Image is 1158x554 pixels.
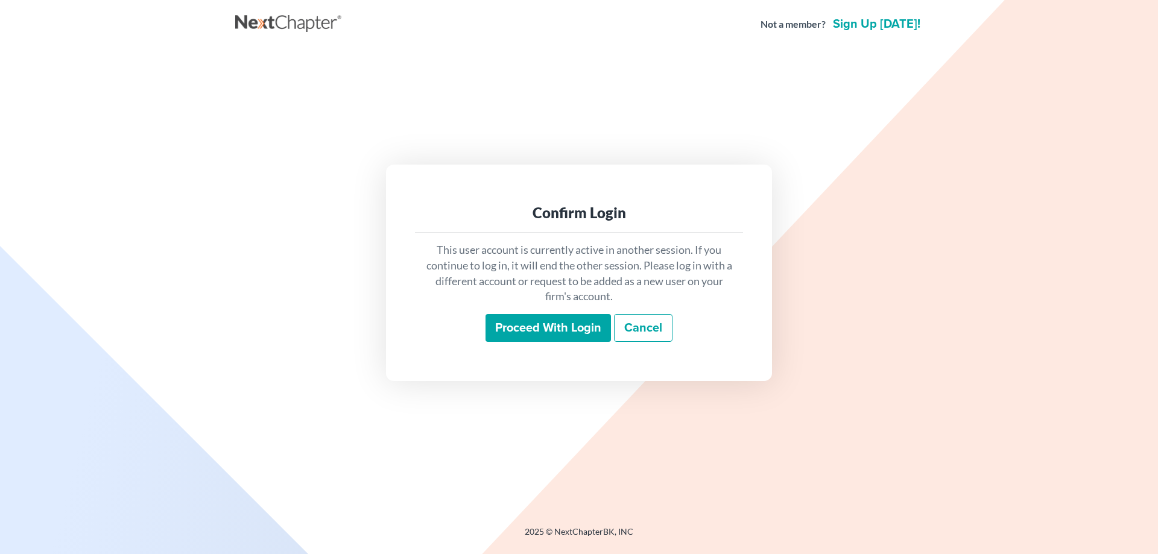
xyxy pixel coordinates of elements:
[425,242,733,304] p: This user account is currently active in another session. If you continue to log in, it will end ...
[614,314,672,342] a: Cancel
[831,18,923,30] a: Sign up [DATE]!
[761,17,826,31] strong: Not a member?
[486,314,611,342] input: Proceed with login
[235,526,923,547] div: 2025 © NextChapterBK, INC
[425,203,733,222] div: Confirm Login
